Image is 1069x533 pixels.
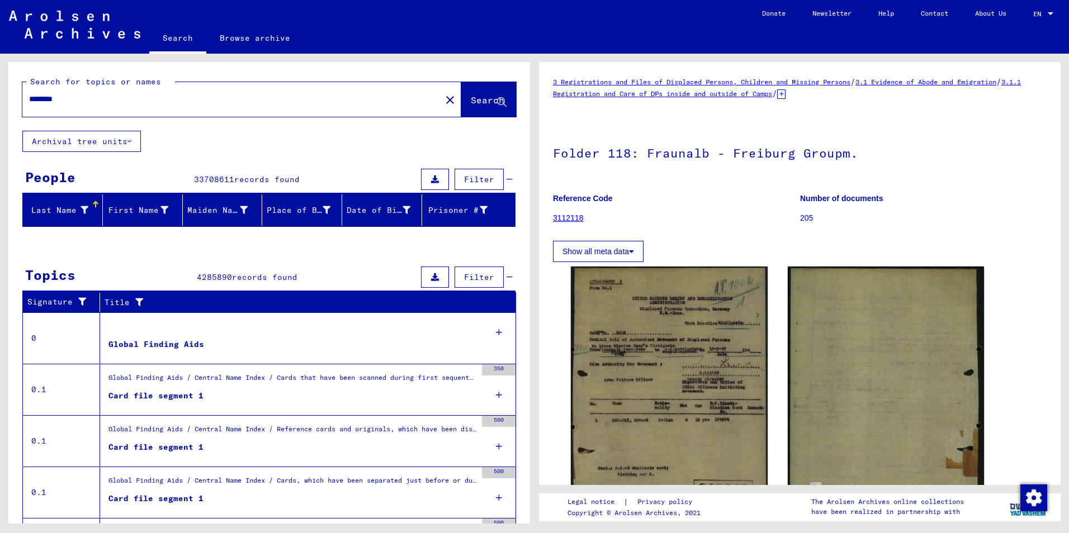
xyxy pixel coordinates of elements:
button: Clear [439,88,461,111]
div: Place of Birth [267,201,344,219]
td: 0.1 [23,467,100,518]
div: Title [105,293,505,311]
mat-header-cell: Place of Birth [262,194,342,226]
img: yv_logo.png [1007,493,1049,521]
p: have been realized in partnership with [811,507,964,517]
span: / [772,88,777,98]
img: 001.jpg [571,266,768,528]
div: First Name [107,204,168,216]
button: Filter [455,169,504,190]
div: Signature [27,293,102,311]
div: Maiden Name [187,204,248,216]
a: Search [149,25,206,54]
div: 500 [482,518,515,530]
div: Card file segment 1 [108,441,204,453]
div: Title [105,297,494,308]
a: 3.1 Evidence of Abode and Emigration [855,78,996,86]
mat-header-cell: First Name [103,194,183,226]
img: 002.jpg [788,266,985,525]
span: Filter [464,174,494,184]
b: Number of documents [800,194,883,203]
div: Date of Birth [347,204,410,216]
a: Privacy policy [628,496,706,508]
mat-icon: close [443,93,457,107]
h1: Folder 118: Fraunalb - Freiburg Groupm. [553,127,1047,177]
button: Archival tree units [22,131,141,152]
button: Search [461,82,516,117]
a: 3 Registrations and Files of Displaced Persons, Children and Missing Persons [553,78,850,86]
div: Signature [27,296,91,308]
div: Global Finding Aids / Central Name Index / Cards that have been scanned during first sequential m... [108,373,476,388]
div: 350 [482,364,515,375]
div: Global Finding Aids / Central Name Index / Cards, which have been separated just before or during... [108,475,476,491]
img: Arolsen_neg.svg [9,11,140,39]
td: 0.1 [23,415,100,467]
span: / [850,77,855,87]
p: 205 [800,212,1047,224]
span: EN [1033,10,1046,18]
button: Filter [455,266,504,288]
mat-label: Search for topics or names [30,77,161,87]
td: 0.1 [23,364,100,415]
div: People [25,167,75,187]
a: Browse archive [206,25,304,51]
span: records found [232,272,297,282]
mat-header-cell: Date of Birth [342,194,422,226]
span: Search [471,94,504,106]
p: Copyright © Arolsen Archives, 2021 [567,508,706,518]
div: | [567,496,706,508]
b: Reference Code [553,194,613,203]
span: 4285890 [197,272,232,282]
div: 500 [482,467,515,478]
a: Legal notice [567,496,623,508]
div: Prisoner # [427,204,488,216]
img: Change consent [1020,484,1047,511]
div: Place of Birth [267,204,330,216]
a: 3112118 [553,213,584,222]
div: Maiden Name [187,201,262,219]
div: Prisoner # [427,201,502,219]
mat-header-cell: Last Name [23,194,103,226]
button: Show all meta data [553,241,644,262]
div: Last Name [27,204,88,216]
div: 500 [482,416,515,427]
mat-header-cell: Prisoner # [422,194,515,226]
div: Global Finding Aids [108,339,204,350]
div: First Name [107,201,182,219]
div: Topics [25,265,75,285]
div: Date of Birth [347,201,424,219]
div: Last Name [27,201,102,219]
div: Card file segment 1 [108,493,204,505]
span: / [996,77,1001,87]
span: Filter [464,272,494,282]
span: records found [234,174,300,184]
span: 33708611 [194,174,234,184]
td: 0 [23,312,100,364]
div: Card file segment 1 [108,390,204,402]
mat-header-cell: Maiden Name [183,194,263,226]
div: Global Finding Aids / Central Name Index / Reference cards and originals, which have been discove... [108,424,476,440]
p: The Arolsen Archives online collections [811,497,964,507]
